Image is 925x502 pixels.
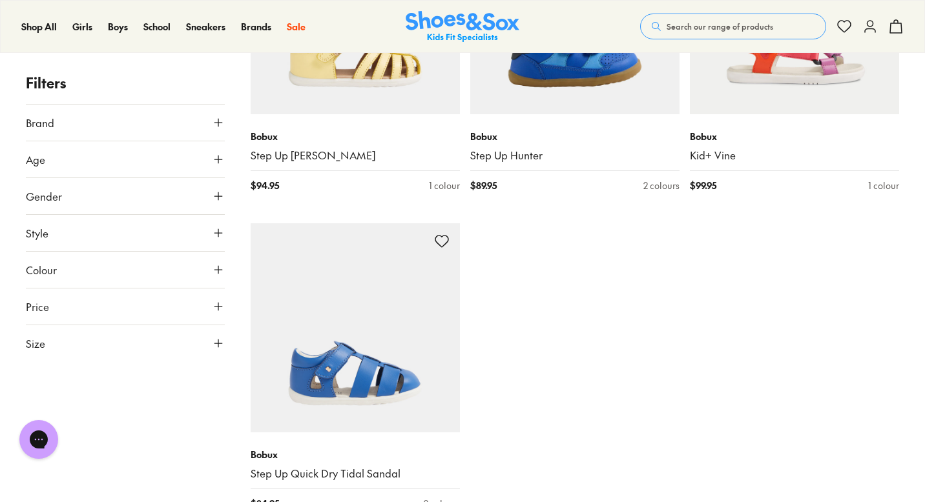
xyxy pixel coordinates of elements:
[108,20,128,33] span: Boys
[241,20,271,33] span: Brands
[251,148,460,163] a: Step Up [PERSON_NAME]
[667,21,773,32] span: Search our range of products
[26,178,225,214] button: Gender
[21,20,57,33] span: Shop All
[470,148,680,163] a: Step Up Hunter
[26,215,225,251] button: Style
[26,152,45,167] span: Age
[690,179,716,192] span: $ 99.95
[643,179,680,192] div: 2 colours
[406,11,519,43] a: Shoes & Sox
[26,336,45,351] span: Size
[186,20,225,33] span: Sneakers
[143,20,171,33] span: School
[72,20,92,34] a: Girls
[470,179,497,192] span: $ 89.95
[26,188,62,204] span: Gender
[186,20,225,34] a: Sneakers
[287,20,306,33] span: Sale
[26,141,225,177] button: Age
[108,20,128,34] a: Boys
[26,299,49,314] span: Price
[429,179,460,192] div: 1 colour
[251,448,460,461] p: Bobux
[251,179,279,192] span: $ 94.95
[868,179,899,192] div: 1 colour
[241,20,271,34] a: Brands
[26,262,57,277] span: Colour
[287,20,306,34] a: Sale
[251,467,460,481] a: Step Up Quick Dry Tidal Sandal
[690,148,899,163] a: Kid+ Vine
[26,325,225,361] button: Size
[26,105,225,141] button: Brand
[26,225,48,241] span: Style
[13,416,65,463] iframe: Gorgias live chat messenger
[640,14,826,39] button: Search our range of products
[72,20,92,33] span: Girls
[26,115,54,130] span: Brand
[143,20,171,34] a: School
[470,130,680,143] p: Bobux
[406,11,519,43] img: SNS_Logo_Responsive.svg
[26,252,225,288] button: Colour
[690,130,899,143] p: Bobux
[21,20,57,34] a: Shop All
[251,130,460,143] p: Bobux
[26,288,225,325] button: Price
[26,72,225,94] p: Filters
